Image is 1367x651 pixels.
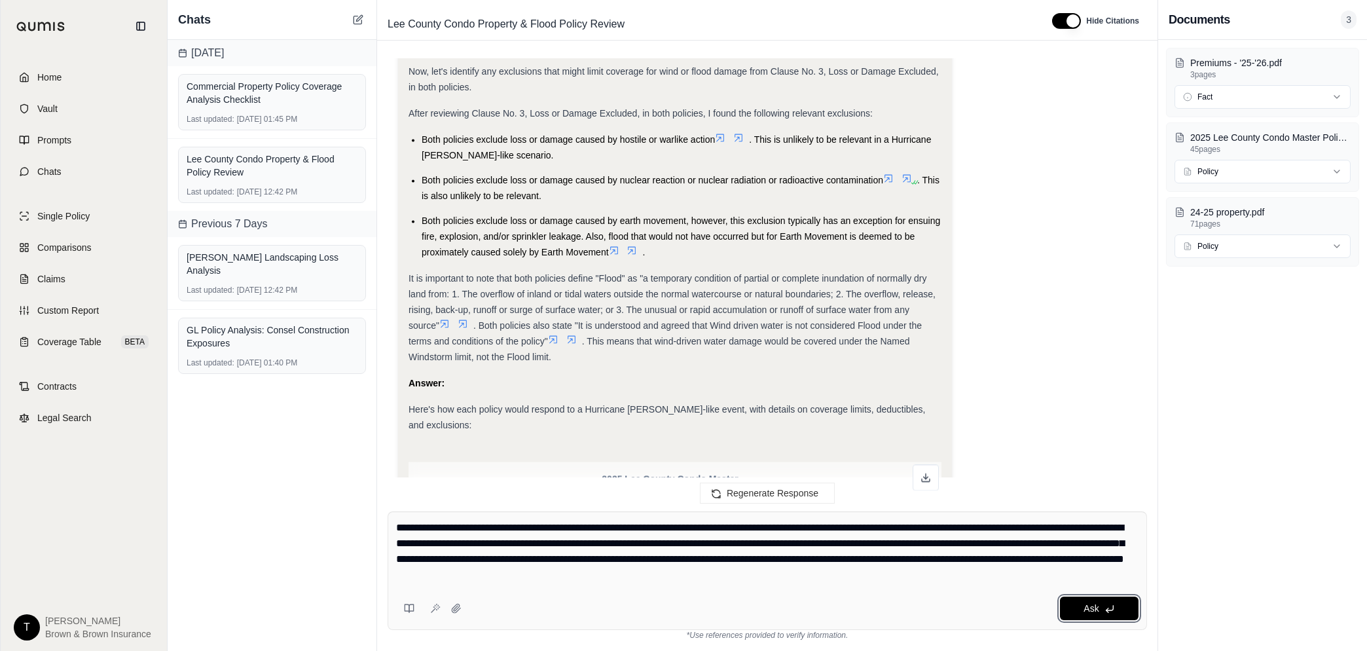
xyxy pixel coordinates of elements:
span: Legal Search [37,411,92,424]
h3: Documents [1169,10,1230,29]
p: 24-25 property.pdf [1190,206,1351,219]
span: Both policies exclude loss or damage caused by nuclear reaction or nuclear radiation or radioacti... [422,175,883,185]
span: Last updated: [187,187,234,197]
div: [PERSON_NAME] Landscaping Loss Analysis [187,251,357,277]
a: Coverage TableBETA [9,327,159,356]
span: Brown & Brown Insurance [45,627,151,641]
p: 71 pages [1190,219,1351,229]
div: T [14,614,40,641]
span: . Both policies also state "It is understood and agreed that Wind driven water is not considered ... [409,320,922,346]
button: 24-25 property.pdf71pages [1175,206,1351,229]
button: Download as Excel [913,464,939,491]
img: Qumis Logo [16,22,65,31]
a: Contracts [9,372,159,401]
a: Vault [9,94,159,123]
div: Commercial Property Policy Coverage Analysis Checklist [187,80,357,106]
a: Home [9,63,159,92]
div: [DATE] [168,40,376,66]
span: Chats [178,10,211,29]
button: Regenerate Response [700,483,835,504]
span: Now, let's identify any exclusions that might limit coverage for wind or flood damage from Clause... [409,66,939,92]
div: [DATE] 01:40 PM [187,358,357,368]
span: Regenerate Response [727,488,818,498]
a: Claims [9,265,159,293]
p: 3 pages [1190,69,1351,80]
a: Legal Search [9,403,159,432]
span: Last updated: [187,358,234,368]
span: Here's how each policy would respond to a Hurricane [PERSON_NAME]-like event, with details on cov... [409,404,925,430]
span: Last updated: [187,285,234,295]
div: Edit Title [382,14,1036,35]
span: Chats [37,165,62,178]
span: Coverage Table [37,335,101,348]
button: New Chat [350,12,366,28]
span: Vault [37,102,58,115]
a: Single Policy [9,202,159,231]
div: [DATE] 12:42 PM [187,187,357,197]
button: Premiums - '25-'26.pdf3pages [1175,56,1351,80]
span: Lee County Condo Property & Flood Policy Review [382,14,630,35]
a: Custom Report [9,296,159,325]
button: Collapse sidebar [130,16,151,37]
div: *Use references provided to verify information. [388,630,1147,641]
strong: Answer: [409,378,445,388]
span: Ask [1084,603,1099,614]
span: Both policies exclude loss or damage caused by hostile or warlike action [422,134,715,145]
p: 2025 Lee County Condo Master Policy.pdf [1190,131,1351,144]
span: 2025 Lee County Condo Master Policy [602,474,738,497]
button: Ask [1060,597,1139,620]
span: [PERSON_NAME] [45,614,151,627]
span: . [642,247,645,257]
div: Previous 7 Days [168,211,376,237]
button: 2025 Lee County Condo Master Policy.pdf45pages [1175,131,1351,155]
a: Prompts [9,126,159,155]
span: It is important to note that both policies define "Flood" as "a temporary condition of partial or... [409,273,936,331]
a: Comparisons [9,233,159,262]
p: 45 pages [1190,144,1351,155]
span: Prompts [37,134,71,147]
span: Custom Report [37,304,99,317]
p: Premiums - '25-'26.pdf [1190,56,1351,69]
a: Chats [9,157,159,186]
span: Hide Citations [1086,16,1139,26]
span: BETA [121,335,149,348]
span: Last updated: [187,114,234,124]
div: GL Policy Analysis: Consel Construction Exposures [187,324,357,350]
div: Lee County Condo Property & Flood Policy Review [187,153,357,179]
span: 3 [1341,10,1357,29]
div: [DATE] 12:42 PM [187,285,357,295]
span: . This means that wind-driven water damage would be covered under the Named Windstorm limit, not ... [409,336,910,362]
span: Contracts [37,380,77,393]
span: Home [37,71,62,84]
span: Both policies exclude loss or damage caused by earth movement, however, this exclusion typically ... [422,215,940,257]
div: [DATE] 01:45 PM [187,114,357,124]
span: Single Policy [37,210,90,223]
span: After reviewing Clause No. 3, Loss or Damage Excluded, in both policies, I found the following re... [409,108,873,119]
span: Comparisons [37,241,91,254]
span: Claims [37,272,65,286]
